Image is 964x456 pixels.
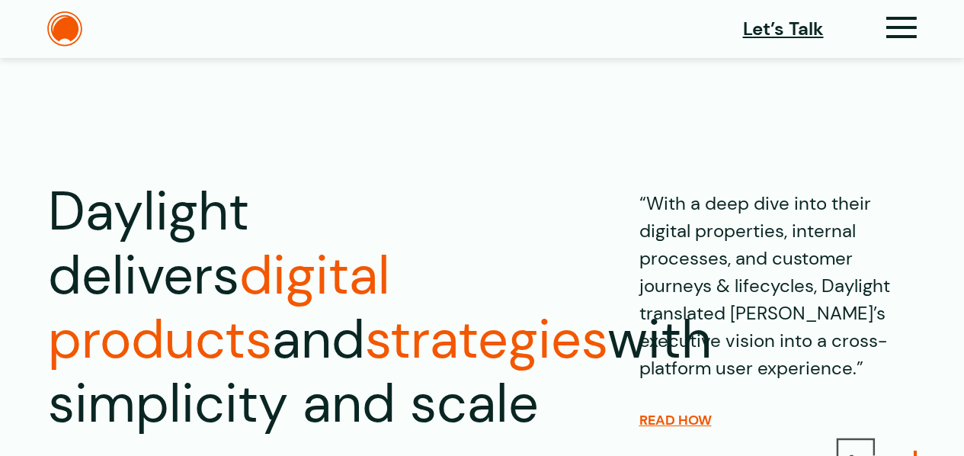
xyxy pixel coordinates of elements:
img: The Daylight Studio Logo [47,11,82,47]
p: “With a deep dive into their digital properties, internal processes, and customer journeys & life... [639,180,917,382]
span: strategies [365,305,607,374]
span: digital products [48,241,390,374]
h1: Daylight delivers and with simplicity and scale [48,180,539,436]
a: READ HOW [639,412,712,429]
a: Let’s Talk [743,15,824,43]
